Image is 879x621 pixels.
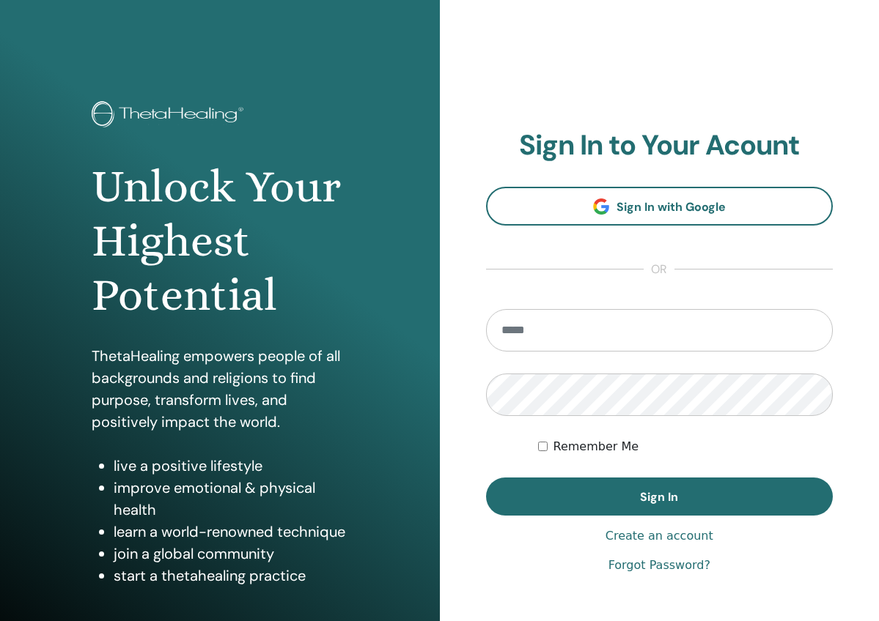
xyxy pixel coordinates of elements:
[114,565,348,587] li: start a thetahealing practice
[486,477,834,516] button: Sign In
[553,438,639,455] label: Remember Me
[538,438,833,455] div: Keep me authenticated indefinitely or until I manually logout
[644,261,674,278] span: or
[92,160,348,323] h1: Unlock Your Highest Potential
[114,455,348,477] li: live a positive lifestyle
[608,557,710,574] a: Forgot Password?
[114,477,348,521] li: improve emotional & physical health
[114,543,348,565] li: join a global community
[92,345,348,433] p: ThetaHealing empowers people of all backgrounds and religions to find purpose, transform lives, a...
[486,129,834,163] h2: Sign In to Your Acount
[114,521,348,543] li: learn a world-renowned technique
[486,187,834,226] a: Sign In with Google
[640,489,678,505] span: Sign In
[606,527,713,545] a: Create an account
[617,199,726,215] span: Sign In with Google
